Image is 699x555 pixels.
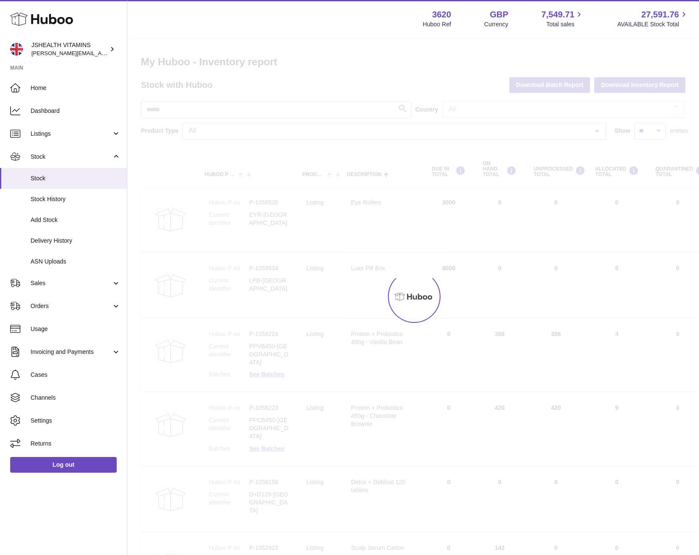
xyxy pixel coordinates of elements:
span: Cases [31,371,121,379]
span: Stock History [31,195,121,203]
strong: GBP [490,9,508,20]
span: 27,591.76 [641,9,679,20]
div: Huboo Ref [423,20,451,28]
div: JSHEALTH VITAMINS [31,41,108,57]
span: Stock [31,153,112,161]
span: [PERSON_NAME][EMAIL_ADDRESS][DOMAIN_NAME] [31,50,170,56]
span: Home [31,84,121,92]
div: Currency [484,20,508,28]
strong: 3620 [432,9,451,20]
span: Channels [31,394,121,402]
span: Total sales [546,20,584,28]
a: 27,591.76 AVAILABLE Stock Total [617,9,689,28]
span: Sales [31,279,112,287]
span: Listings [31,130,112,138]
span: Stock [31,174,121,182]
span: Add Stock [31,216,121,224]
span: Usage [31,325,121,333]
span: ASN Uploads [31,258,121,266]
a: 7,549.71 Total sales [542,9,584,28]
img: francesca@jshealthvitamins.com [10,43,23,56]
span: Delivery History [31,237,121,245]
span: AVAILABLE Stock Total [617,20,689,28]
a: Log out [10,457,117,472]
span: Settings [31,417,121,425]
span: Dashboard [31,107,121,115]
span: Returns [31,440,121,448]
span: Invoicing and Payments [31,348,112,356]
span: 7,549.71 [542,9,575,20]
span: Orders [31,302,112,310]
